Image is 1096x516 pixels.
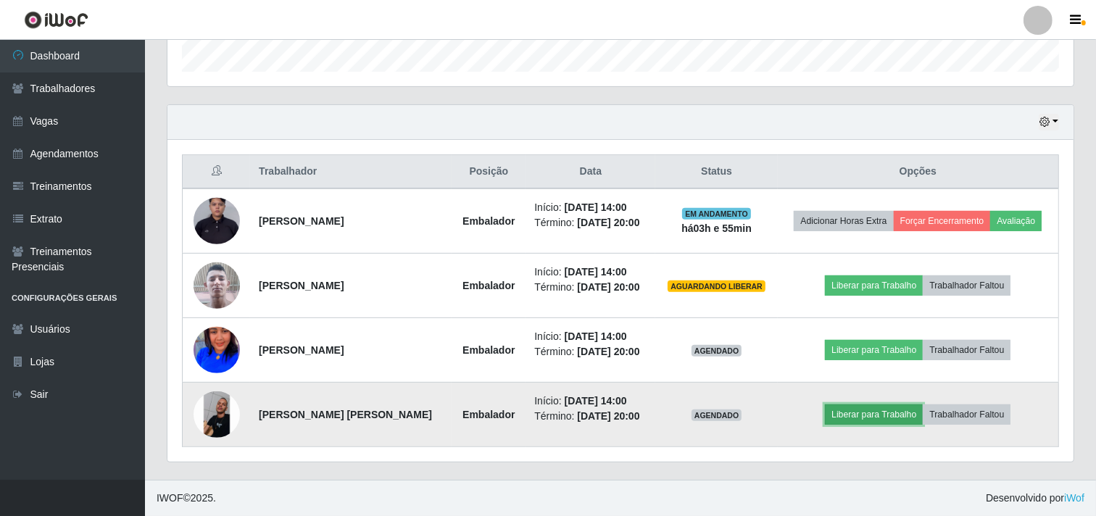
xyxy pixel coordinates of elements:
[668,280,765,292] span: AGUARDANDO LIBERAR
[24,11,88,29] img: CoreUI Logo
[923,275,1010,296] button: Trabalhador Faltou
[778,155,1059,189] th: Opções
[259,344,344,356] strong: [PERSON_NAME]
[462,215,515,227] strong: Embalador
[577,281,639,293] time: [DATE] 20:00
[565,266,627,278] time: [DATE] 14:00
[534,280,647,295] li: Término:
[794,211,893,231] button: Adicionar Horas Extra
[577,410,639,422] time: [DATE] 20:00
[250,155,452,189] th: Trabalhador
[565,330,627,342] time: [DATE] 14:00
[259,215,344,227] strong: [PERSON_NAME]
[923,340,1010,360] button: Trabalhador Faltou
[534,344,647,359] li: Término:
[894,211,991,231] button: Forçar Encerramento
[923,404,1010,425] button: Trabalhador Faltou
[681,222,752,234] strong: há 03 h e 55 min
[194,391,240,438] img: 1753549849185.jpeg
[534,329,647,344] li: Início:
[157,492,183,504] span: IWOF
[534,265,647,280] li: Início:
[259,280,344,291] strong: [PERSON_NAME]
[462,344,515,356] strong: Embalador
[462,409,515,420] strong: Embalador
[526,155,655,189] th: Data
[1064,492,1084,504] a: iWof
[194,180,240,262] img: 1755306800551.jpeg
[534,200,647,215] li: Início:
[825,340,923,360] button: Liberar para Trabalho
[194,254,240,316] img: 1713526762317.jpeg
[577,346,639,357] time: [DATE] 20:00
[534,394,647,409] li: Início:
[194,300,240,401] img: 1736158930599.jpeg
[682,208,751,220] span: EM ANDAMENTO
[534,409,647,424] li: Término:
[990,211,1042,231] button: Avaliação
[534,215,647,230] li: Término:
[986,491,1084,506] span: Desenvolvido por
[577,217,639,228] time: [DATE] 20:00
[825,275,923,296] button: Liberar para Trabalho
[655,155,777,189] th: Status
[462,280,515,291] strong: Embalador
[692,345,742,357] span: AGENDADO
[692,409,742,421] span: AGENDADO
[259,409,432,420] strong: [PERSON_NAME] [PERSON_NAME]
[565,201,627,213] time: [DATE] 14:00
[565,395,627,407] time: [DATE] 14:00
[825,404,923,425] button: Liberar para Trabalho
[452,155,526,189] th: Posição
[157,491,216,506] span: © 2025 .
